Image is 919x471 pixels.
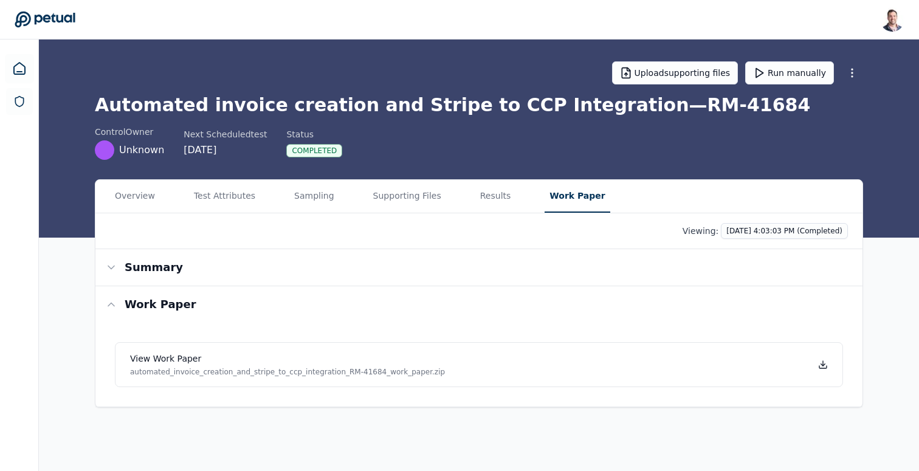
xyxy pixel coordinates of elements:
button: Uploadsupporting files [612,61,738,84]
button: Results [475,180,516,213]
div: [DATE] [184,143,267,157]
button: Run manually [745,61,834,84]
h4: View work paper [130,352,445,365]
div: Next Scheduled test [184,128,267,140]
button: Summary [95,249,862,286]
a: Go to Dashboard [15,11,75,28]
a: Dashboard [5,54,34,83]
button: Sampling [289,180,339,213]
button: Test Attributes [189,180,260,213]
h1: Automated invoice creation and Stripe to CCP Integration — RM-41684 [95,94,863,116]
span: Unknown [119,143,164,157]
button: Work paper [95,286,862,323]
p: automated_invoice_creation_and_stripe_to_ccp_integration_RM-41684_work_paper.zip [130,367,445,377]
a: SOC 1 Reports [6,88,33,115]
p: Viewing: [683,225,719,237]
div: control Owner [95,126,164,138]
div: Completed [286,144,342,157]
button: Work Paper [545,180,610,213]
h3: Work paper [125,296,196,313]
div: Status [286,128,342,140]
h3: Summary [125,259,183,276]
button: [DATE] 4:03:03 PM (Completed) [721,223,848,239]
button: Overview [110,180,160,213]
img: Snir Kodesh [880,7,904,32]
button: More Options [841,62,863,84]
button: Supporting Files [368,180,446,213]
